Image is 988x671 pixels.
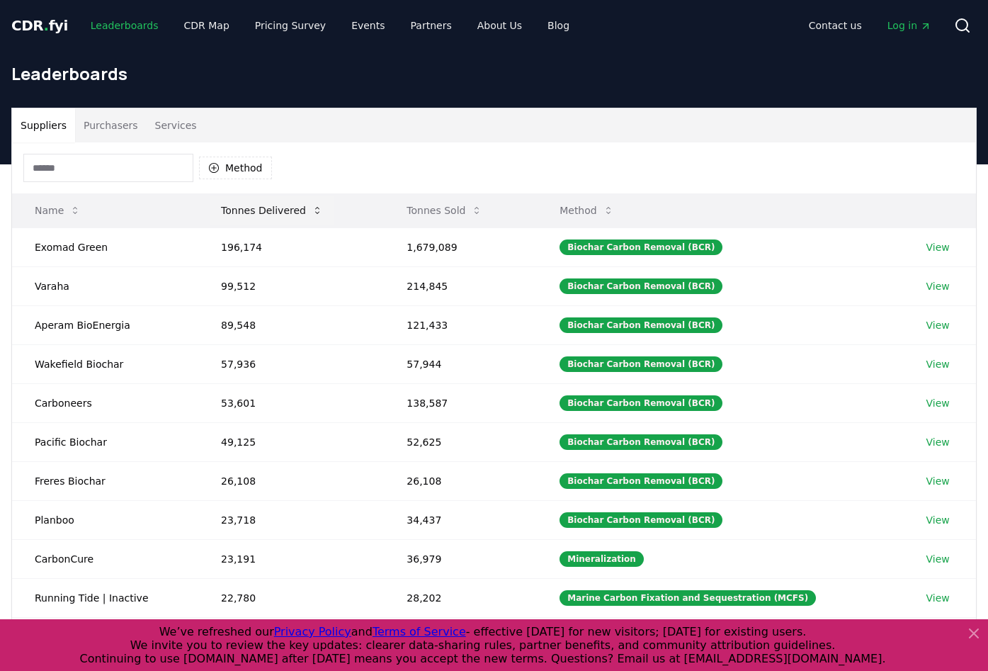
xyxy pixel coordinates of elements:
td: 89,548 [198,305,384,344]
span: . [44,17,49,34]
a: About Us [466,13,533,38]
td: 1,679,089 [384,227,537,266]
td: Freres Biochar [12,461,198,500]
div: Biochar Carbon Removal (BCR) [560,278,722,294]
td: 196,174 [198,227,384,266]
div: Biochar Carbon Removal (BCR) [560,434,722,450]
button: Tonnes Delivered [210,196,334,225]
div: Biochar Carbon Removal (BCR) [560,239,722,255]
a: View [926,474,949,488]
div: Mineralization [560,551,644,567]
td: 57,944 [384,344,537,383]
td: 49,125 [198,422,384,461]
td: 26,108 [198,461,384,500]
a: View [926,357,949,371]
a: View [926,240,949,254]
td: 34,437 [384,500,537,539]
td: CarbonCure [12,539,198,578]
td: 138,587 [384,383,537,422]
a: CDR.fyi [11,16,68,35]
td: Running Tide | Inactive [12,578,198,617]
h1: Leaderboards [11,62,977,85]
a: View [926,513,949,527]
div: Marine Carbon Fixation and Sequestration (MCFS) [560,590,816,606]
td: 36,979 [384,539,537,578]
td: 26,108 [384,461,537,500]
button: Purchasers [75,108,147,142]
td: Planboo [12,500,198,539]
td: 22,780 [198,578,384,617]
a: CDR Map [173,13,241,38]
td: Varaha [12,266,198,305]
a: View [926,318,949,332]
button: Tonnes Sold [395,196,494,225]
a: View [926,552,949,566]
div: Biochar Carbon Removal (BCR) [560,317,722,333]
td: 121,433 [384,305,537,344]
button: Method [548,196,625,225]
td: 28,202 [384,578,537,617]
td: 52,625 [384,422,537,461]
a: Blog [536,13,581,38]
td: 23,718 [198,500,384,539]
nav: Main [797,13,943,38]
a: View [926,435,949,449]
nav: Main [79,13,581,38]
td: 53,601 [198,383,384,422]
div: Biochar Carbon Removal (BCR) [560,512,722,528]
button: Method [199,157,272,179]
a: Events [340,13,396,38]
a: Leaderboards [79,13,170,38]
a: Log in [876,13,943,38]
a: View [926,591,949,605]
td: 23,191 [198,539,384,578]
span: CDR fyi [11,17,68,34]
a: View [926,396,949,410]
td: 99,512 [198,266,384,305]
a: View [926,279,949,293]
td: Wakefield Biochar [12,344,198,383]
td: Exomad Green [12,227,198,266]
button: Services [147,108,205,142]
td: Aperam BioEnergia [12,305,198,344]
span: Log in [887,18,931,33]
a: Partners [399,13,463,38]
td: Carboneers [12,383,198,422]
div: Biochar Carbon Removal (BCR) [560,395,722,411]
div: Biochar Carbon Removal (BCR) [560,473,722,489]
td: 214,845 [384,266,537,305]
button: Name [23,196,92,225]
td: 57,936 [198,344,384,383]
div: Biochar Carbon Removal (BCR) [560,356,722,372]
button: Suppliers [12,108,75,142]
a: Contact us [797,13,873,38]
td: Pacific Biochar [12,422,198,461]
a: Pricing Survey [244,13,337,38]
